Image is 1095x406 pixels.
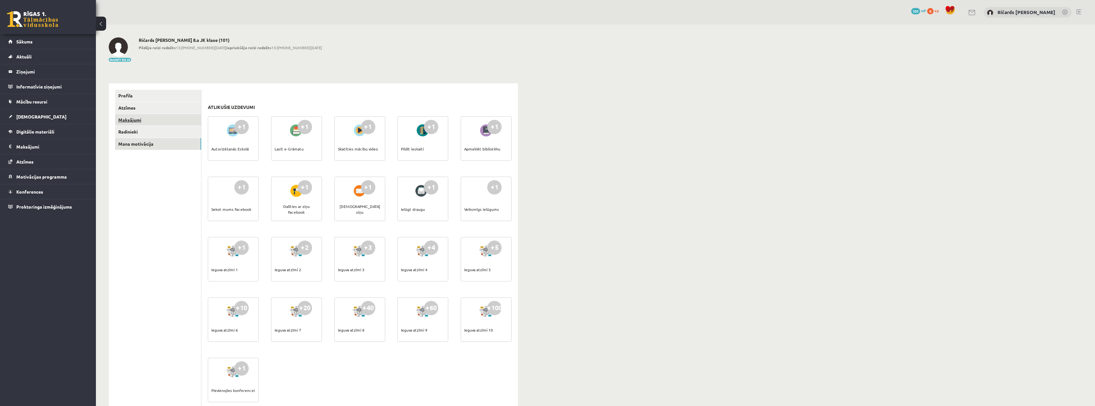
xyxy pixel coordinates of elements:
[8,154,88,169] a: Atzīmes
[211,198,251,220] div: Sekot mums Facebook
[16,139,88,154] legend: Maksājumi
[109,58,131,62] button: Mainīt bildi
[361,120,375,134] div: +1
[234,180,249,195] div: +1
[464,319,493,341] div: Ieguva atzīmi 10
[7,11,58,27] a: Rīgas 1. Tālmācības vidusskola
[935,8,939,13] span: xp
[911,8,926,13] a: 101 mP
[424,301,438,315] div: +60
[927,8,934,14] span: 0
[997,9,1055,15] a: Ričards [PERSON_NAME]
[211,319,238,341] div: Ieguva atzīmi 6
[208,104,255,110] h3: Atlikušie uzdevumi
[298,301,312,315] div: +20
[401,319,427,341] div: Ieguva atzīmi 9
[8,124,88,139] a: Digitālie materiāli
[338,138,378,160] div: Skatīties mācību video
[115,114,201,126] a: Maksājumi
[338,258,364,281] div: Ieguva atzīmi 3
[234,301,249,315] div: +10
[275,319,301,341] div: Ieguva atzīmi 7
[234,120,249,134] div: +1
[208,116,259,161] a: +1 Autorizēšanās Eskolā
[8,109,88,124] a: [DEMOGRAPHIC_DATA]
[298,180,312,195] div: +1
[487,241,502,255] div: +5
[115,138,201,150] a: Mana motivācija
[464,198,499,220] div: Veiksmīgs ielūgums
[911,8,920,14] span: 101
[16,54,32,59] span: Aktuāli
[464,258,491,281] div: Ieguva atzīmi 5
[927,8,942,13] a: 0 xp
[464,138,500,160] div: Apmeklēt bibliotēku
[424,241,438,255] div: +4
[16,159,34,165] span: Atzīmes
[8,49,88,64] a: Aktuāli
[8,184,88,199] a: Konferences
[401,138,424,160] div: Pildīt ieskaiti
[275,258,301,281] div: Ieguva atzīmi 2
[109,37,128,57] img: Ričards Maikls Grigulis
[338,198,382,220] div: [DEMOGRAPHIC_DATA] ziņu
[338,319,364,341] div: Ieguva atzīmi 8
[16,114,66,119] span: [DEMOGRAPHIC_DATA]
[8,79,88,94] a: Informatīvie ziņojumi
[139,37,322,43] h2: Ričards [PERSON_NAME] 8.a JK klase (101)
[16,174,67,180] span: Motivācijas programma
[487,301,502,315] div: +100
[275,138,304,160] div: Lasīt e-Grāmatu
[115,90,201,102] a: Profils
[8,34,88,49] a: Sākums
[139,45,322,50] span: 13:[PHONE_NUMBER][DATE] 13:[PHONE_NUMBER][DATE]
[8,169,88,184] a: Motivācijas programma
[234,361,249,376] div: +1
[401,258,427,281] div: Ieguva atzīmi 4
[16,99,47,104] span: Mācību resursi
[139,45,176,50] b: Pēdējo reizi redzēts
[16,79,88,94] legend: Informatīvie ziņojumi
[298,120,312,134] div: +1
[275,198,318,220] div: Dalīties ar ziņu Facebook
[226,45,271,50] b: Iepriekšējo reizi redzēts
[16,204,72,210] span: Proktoringa izmēģinājums
[8,199,88,214] a: Proktoringa izmēģinājums
[16,129,54,134] span: Digitālie materiāli
[211,379,255,402] div: Pievienojies konferencei
[361,180,375,195] div: +1
[298,241,312,255] div: +2
[8,94,88,109] a: Mācību resursi
[8,139,88,154] a: Maksājumi
[115,102,201,114] a: Atzīmes
[16,39,33,44] span: Sākums
[211,258,238,281] div: Ieguva atzīmi 1
[921,8,926,13] span: mP
[115,126,201,138] a: Radinieki
[8,64,88,79] a: Ziņojumi
[424,120,438,134] div: +1
[987,10,993,16] img: Ričards Maikls Grigulis
[401,198,425,220] div: Ielūgt draugu
[16,189,43,195] span: Konferences
[211,138,249,160] div: Autorizēšanās Eskolā
[361,301,375,315] div: +40
[234,241,249,255] div: +1
[16,64,88,79] legend: Ziņojumi
[487,120,502,134] div: +1
[424,180,438,195] div: +1
[361,241,375,255] div: +3
[487,180,502,195] div: +1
